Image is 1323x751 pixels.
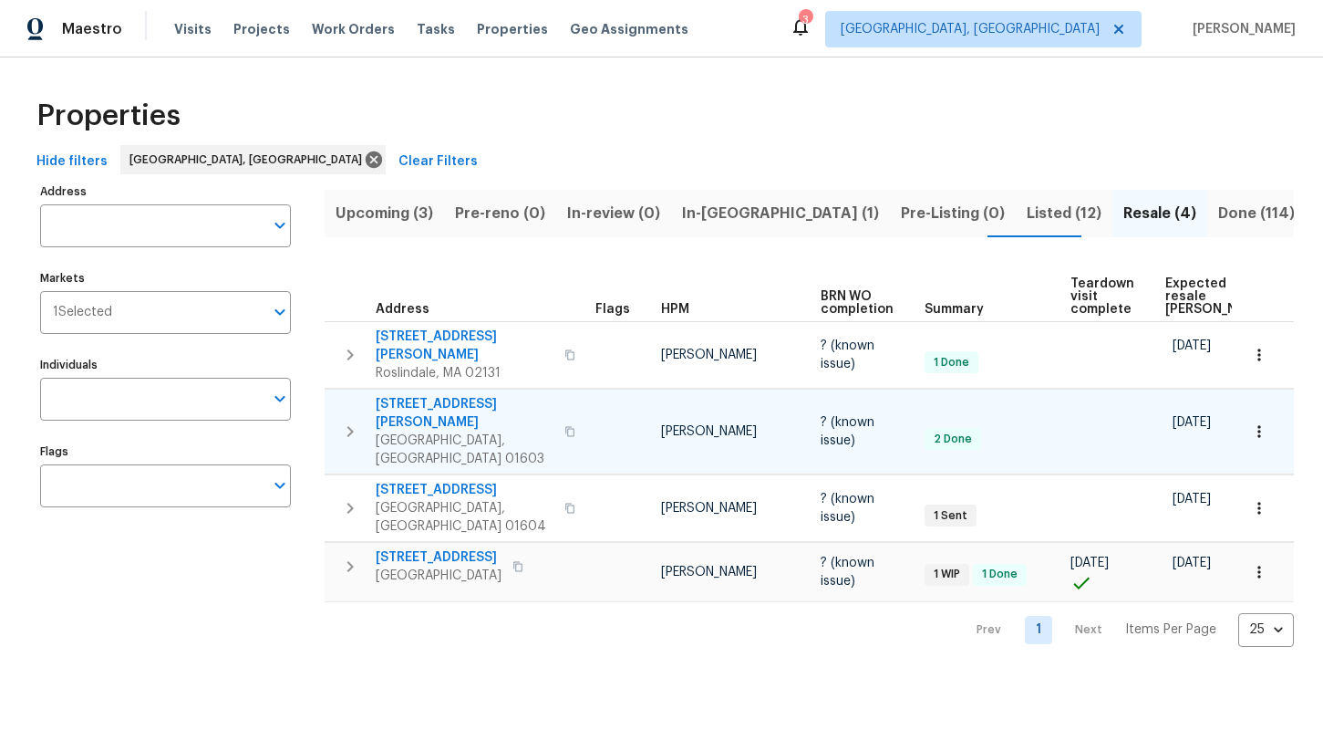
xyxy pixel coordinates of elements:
[570,20,688,38] span: Geo Assignments
[926,508,975,524] span: 1 Sent
[233,20,290,38] span: Projects
[62,20,122,38] span: Maestro
[925,303,984,316] span: Summary
[267,299,293,325] button: Open
[40,273,291,284] label: Markets
[595,303,630,316] span: Flags
[1218,201,1295,226] span: Done (114)
[1070,277,1134,316] span: Teardown visit complete
[477,20,548,38] span: Properties
[376,328,553,364] span: [STREET_ADDRESS][PERSON_NAME]
[821,493,874,524] span: ? (known issue)
[40,446,291,457] label: Flags
[376,481,553,499] span: [STREET_ADDRESS]
[40,360,291,370] label: Individuals
[376,499,553,536] span: [GEOGRAPHIC_DATA], [GEOGRAPHIC_DATA] 01604
[129,151,369,169] span: [GEOGRAPHIC_DATA], [GEOGRAPHIC_DATA]
[1185,20,1296,38] span: [PERSON_NAME]
[1125,621,1216,639] p: Items Per Page
[53,305,112,320] span: 1 Selected
[901,201,1005,226] span: Pre-Listing (0)
[376,303,429,316] span: Address
[1025,616,1052,644] a: Goto page 1
[926,355,977,370] span: 1 Done
[36,151,108,173] span: Hide filters
[391,145,485,179] button: Clear Filters
[682,201,879,226] span: In-[GEOGRAPHIC_DATA] (1)
[1165,277,1268,316] span: Expected resale [PERSON_NAME]
[661,425,757,438] span: [PERSON_NAME]
[1173,493,1211,506] span: [DATE]
[926,432,979,447] span: 2 Done
[267,213,293,238] button: Open
[1123,201,1196,226] span: Resale (4)
[959,613,1294,647] nav: Pagination Navigation
[821,557,874,588] span: ? (known issue)
[1027,201,1101,226] span: Listed (12)
[336,201,433,226] span: Upcoming (3)
[661,349,757,361] span: [PERSON_NAME]
[661,502,757,515] span: [PERSON_NAME]
[1173,339,1211,352] span: [DATE]
[841,20,1100,38] span: [GEOGRAPHIC_DATA], [GEOGRAPHIC_DATA]
[174,20,212,38] span: Visits
[1173,557,1211,569] span: [DATE]
[312,20,395,38] span: Work Orders
[661,303,689,316] span: HPM
[376,364,553,382] span: Roslindale, MA 02131
[821,416,874,447] span: ? (known issue)
[821,339,874,370] span: ? (known issue)
[376,567,501,585] span: [GEOGRAPHIC_DATA]
[821,290,894,316] span: BRN WO completion
[417,23,455,36] span: Tasks
[661,566,757,579] span: [PERSON_NAME]
[455,201,545,226] span: Pre-reno (0)
[120,145,386,174] div: [GEOGRAPHIC_DATA], [GEOGRAPHIC_DATA]
[1070,557,1109,569] span: [DATE]
[267,386,293,412] button: Open
[36,107,181,125] span: Properties
[267,473,293,498] button: Open
[376,548,501,567] span: [STREET_ADDRESS]
[29,145,115,179] button: Hide filters
[376,395,553,432] span: [STREET_ADDRESS][PERSON_NAME]
[926,567,967,582] span: 1 WIP
[40,186,291,197] label: Address
[799,11,811,29] div: 3
[1238,606,1294,653] div: 25
[975,567,1025,582] span: 1 Done
[398,151,478,173] span: Clear Filters
[567,201,660,226] span: In-review (0)
[1173,416,1211,429] span: [DATE]
[376,432,553,468] span: [GEOGRAPHIC_DATA], [GEOGRAPHIC_DATA] 01603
